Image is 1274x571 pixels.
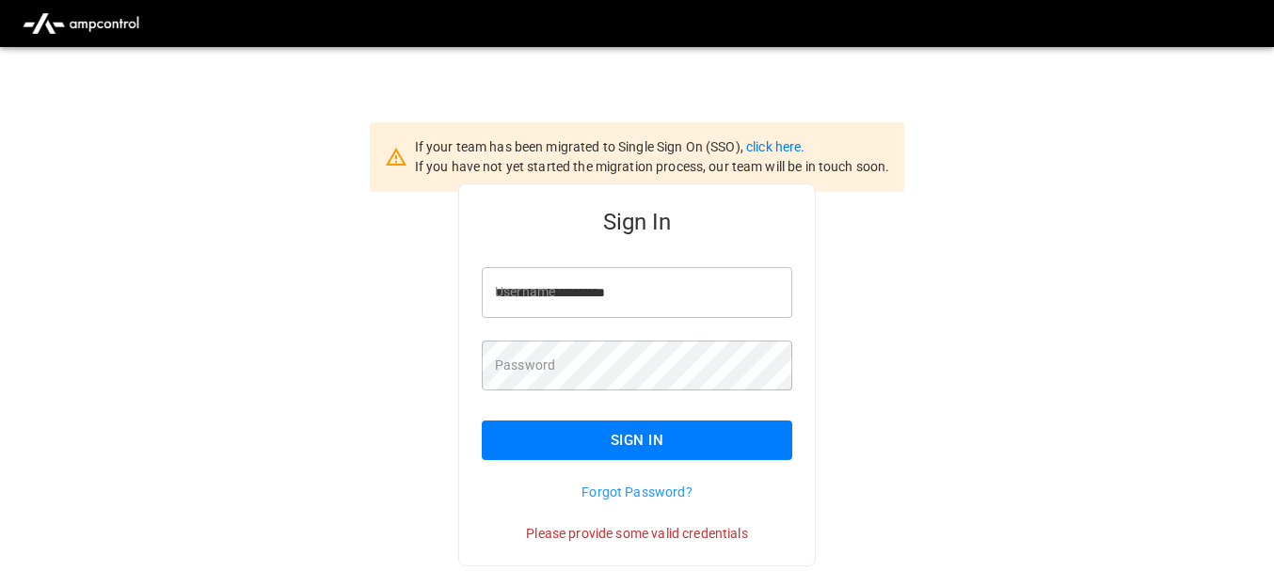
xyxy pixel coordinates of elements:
img: ampcontrol.io logo [15,6,147,41]
a: click here. [746,139,804,154]
h5: Sign In [482,207,792,237]
span: If you have not yet started the migration process, our team will be in touch soon. [415,159,890,174]
p: Please provide some valid credentials [482,524,792,543]
span: If your team has been migrated to Single Sign On (SSO), [415,139,746,154]
button: Sign In [482,420,792,460]
p: Forgot Password? [482,483,792,501]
